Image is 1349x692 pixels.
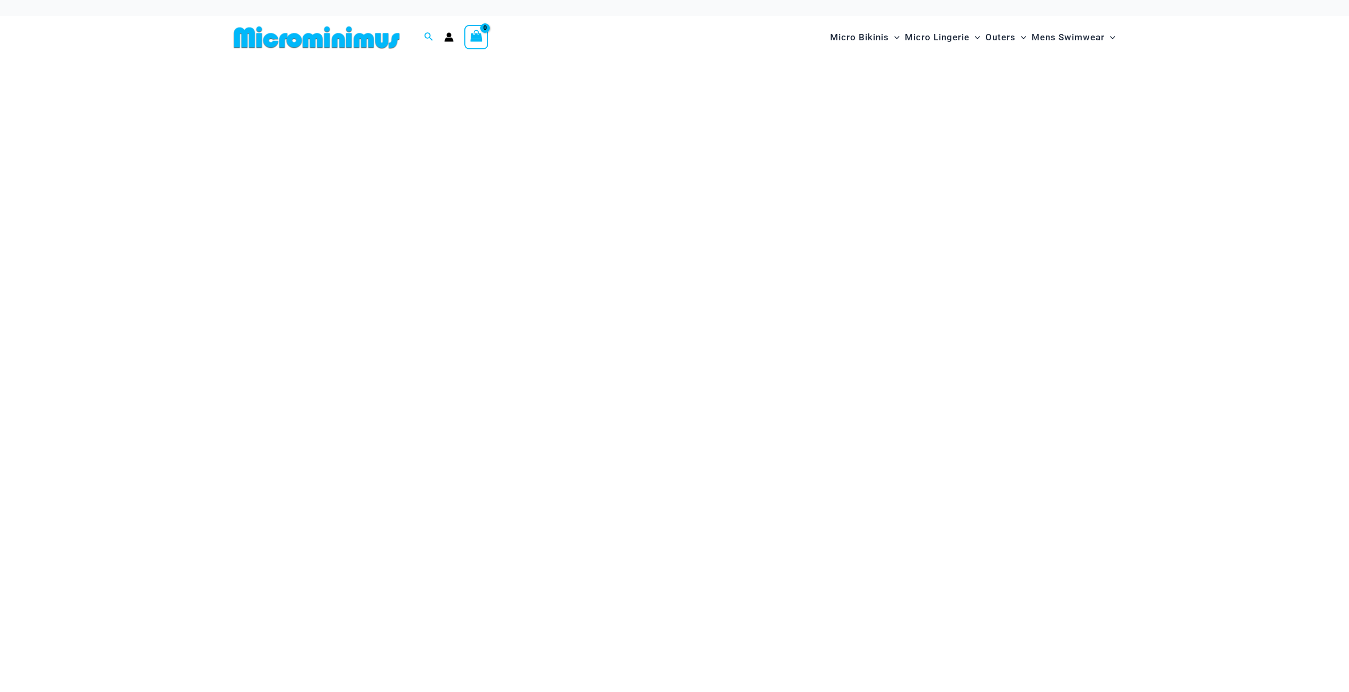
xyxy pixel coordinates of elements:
a: View Shopping Cart, empty [464,25,489,49]
span: Menu Toggle [969,24,980,51]
a: Micro BikinisMenu ToggleMenu Toggle [827,21,902,54]
span: Menu Toggle [1016,24,1026,51]
span: Micro Lingerie [905,24,969,51]
span: Micro Bikinis [830,24,889,51]
span: Menu Toggle [1105,24,1115,51]
a: Search icon link [424,31,434,44]
a: Account icon link [444,32,454,42]
a: OutersMenu ToggleMenu Toggle [983,21,1029,54]
a: Micro LingerieMenu ToggleMenu Toggle [902,21,983,54]
img: MM SHOP LOGO FLAT [230,25,404,49]
span: Mens Swimwear [1031,24,1105,51]
nav: Site Navigation [826,20,1120,55]
a: Mens SwimwearMenu ToggleMenu Toggle [1029,21,1118,54]
span: Menu Toggle [889,24,900,51]
span: Outers [985,24,1016,51]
